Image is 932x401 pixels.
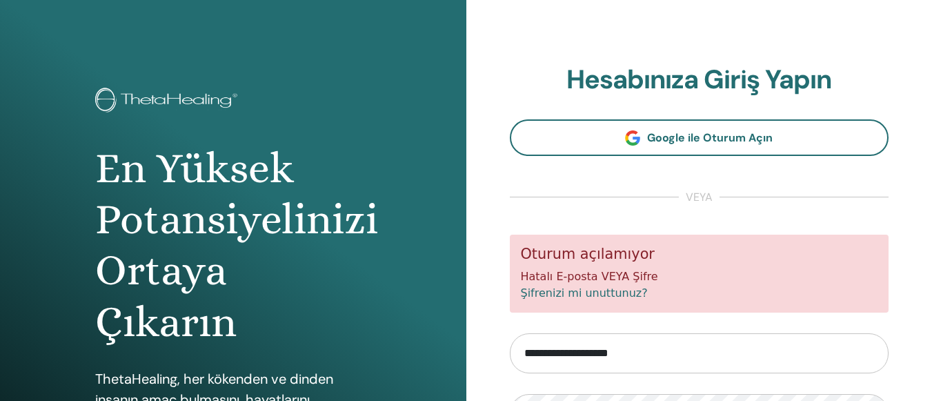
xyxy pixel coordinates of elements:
a: Google ile Oturum Açın [510,119,889,156]
font: Hatalı E-posta VEYA Şifre [521,270,658,283]
font: En Yüksek Potansiyelinizi Ortaya Çıkarın [95,144,378,346]
font: Hesabınıza Giriş Yapın [566,62,831,97]
a: Şifrenizi mi unuttunuz? [521,286,648,300]
font: veya [686,190,713,204]
font: Google ile Oturum Açın [647,130,773,145]
font: Oturum açılamıyor [521,246,655,262]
